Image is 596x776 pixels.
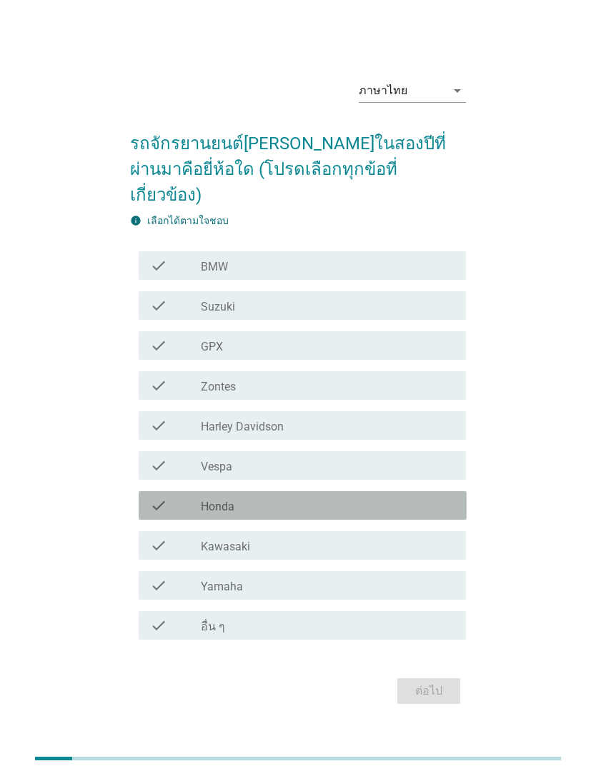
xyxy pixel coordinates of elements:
i: check [150,457,167,474]
label: Honda [201,500,234,514]
i: check [150,377,167,394]
label: BMW [201,260,228,274]
label: เลือกได้ตามใจชอบ [147,215,229,226]
h2: รถจักรยานยนต์[PERSON_NAME]ในสองปีที่ผ่านมาคือยี่ห้อใด (โปรดเลือกทุกข้อที่เกี่ยวข้อง) [130,116,467,208]
label: GPX [201,340,223,354]
i: check [150,417,167,434]
i: check [150,337,167,354]
label: Suzuki [201,300,235,314]
i: info [130,215,141,226]
label: Yamaha [201,580,243,594]
i: check [150,297,167,314]
i: check [150,577,167,594]
label: อื่น ๆ [201,620,225,634]
i: check [150,537,167,554]
label: Zontes [201,380,236,394]
label: Kawasaki [201,540,250,554]
div: ภาษาไทย [359,84,407,97]
label: Harley Davidson [201,420,284,434]
i: arrow_drop_down [449,82,466,99]
i: check [150,497,167,514]
i: check [150,257,167,274]
label: Vespa [201,460,232,474]
i: check [150,617,167,634]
